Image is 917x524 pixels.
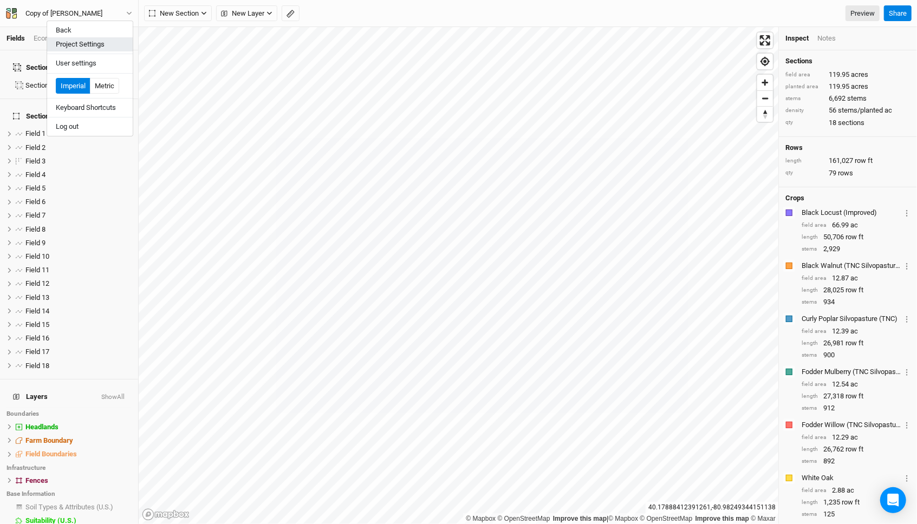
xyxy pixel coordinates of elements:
div: length [802,392,818,401]
span: Field 8 [25,225,45,233]
span: ac [850,326,858,336]
span: Field 17 [25,348,49,356]
span: ac [850,433,858,442]
div: Field 2 [25,143,132,152]
span: Zoom out [757,91,773,106]
a: Mapbox [466,515,496,522]
div: Copy of [PERSON_NAME] [25,8,102,19]
span: Fences [25,476,48,484]
div: 892 [802,456,911,466]
button: Zoom in [757,75,773,90]
button: Find my location [757,54,773,69]
div: 12.54 [802,379,911,389]
div: Field 14 [25,307,132,316]
div: Field 16 [25,334,132,343]
div: Soil Types & Attributes (U.S.) [25,503,132,512]
button: Reset bearing to north [757,106,773,122]
div: 934 [802,297,911,307]
span: row ft [842,497,860,507]
a: Improve this map [553,515,607,522]
a: OpenStreetMap [640,515,693,522]
h4: Sections [785,57,911,65]
span: rows [838,168,853,178]
div: field area [802,274,827,283]
span: Reset bearing to north [757,107,773,122]
button: Share [884,5,912,22]
span: Field 1 [25,129,45,137]
div: Field 11 [25,266,132,274]
span: Field 9 [25,239,45,247]
div: stems [802,245,818,253]
div: 2.88 [802,486,911,495]
button: Enter fullscreen [757,32,773,48]
div: Field 8 [25,225,132,234]
div: Economics [34,34,68,43]
div: length [802,233,818,241]
button: Crop Usage [903,471,911,484]
span: row ft [846,391,863,401]
span: row ft [846,444,863,454]
span: Sections [13,112,53,121]
div: Field 5 [25,184,132,193]
button: Crop Usage [903,206,911,219]
span: row ft [846,285,863,295]
div: 12.87 [802,273,911,283]
button: Shortcut: M [282,5,300,22]
div: stems [802,351,818,359]
div: Field 13 [25,293,132,302]
button: Crop Usage [903,365,911,378]
div: 26,762 [802,444,911,454]
span: row ft [846,232,863,242]
span: Layers [13,392,48,401]
div: field area [802,434,827,442]
a: Preview [846,5,880,22]
div: Field 6 [25,198,132,206]
div: 28,025 [802,285,911,295]
span: ac [850,273,858,283]
div: Inspect [785,34,809,43]
span: Field 10 [25,252,49,260]
span: ac [847,486,854,495]
button: New Layer [216,5,277,22]
div: Field 18 [25,362,132,370]
button: Crop Usage [903,259,911,272]
div: Field 3 [25,157,132,166]
div: 18 [785,118,911,128]
div: 125 [802,509,911,519]
a: Fields [6,34,25,42]
div: field area [785,71,823,79]
a: OpenStreetMap [498,515,550,522]
div: Copy of Coffelt [25,8,102,19]
span: Field 7 [25,211,45,219]
div: 912 [802,403,911,413]
span: Field 14 [25,307,49,315]
span: Farm Boundary [25,436,73,444]
div: planted area [785,83,823,91]
div: stems [802,404,818,412]
a: Mapbox logo [142,508,190,521]
a: Mapbox [608,515,638,522]
a: User settings [47,56,133,70]
div: 79 [785,168,911,178]
button: Crop Usage [903,418,911,431]
span: stems [847,94,867,103]
button: Crop Usage [903,312,911,325]
span: Field 16 [25,334,49,342]
div: Field 10 [25,252,132,261]
span: Field 4 [25,171,45,179]
div: Fences [25,476,132,485]
div: length [802,339,818,348]
span: Field Boundaries [25,450,77,458]
div: 6,692 [785,94,911,103]
div: Black Locust (Improved) [802,208,901,218]
div: 2,929 [802,244,911,254]
div: 161,027 [785,156,911,166]
div: Field 17 [25,348,132,356]
span: ac [850,220,858,230]
div: stems [802,298,818,306]
div: Notes [817,34,836,43]
div: Headlands [25,423,132,431]
span: Field 6 [25,198,45,206]
span: Field 5 [25,184,45,192]
div: White Oak [802,473,901,483]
